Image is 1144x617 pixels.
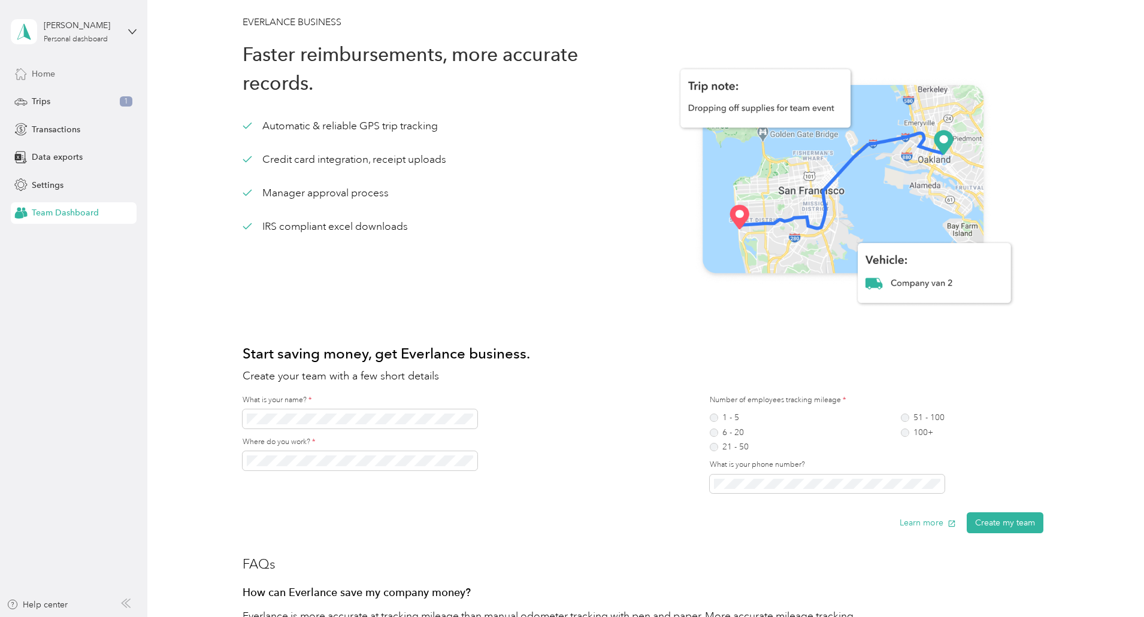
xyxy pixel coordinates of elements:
div: Credit card integration, receipt uploads [243,152,447,167]
h1: Start saving money, get Everlance business. [243,339,1043,368]
label: 100+ [901,428,945,437]
iframe: Everlance-gr Chat Button Frame [1077,550,1144,617]
label: Number of employees tracking mileage [710,395,945,406]
h1: Faster reimbursements, more accurate records. [243,40,643,98]
label: 1 - 5 [710,414,749,422]
label: What is your name? [243,395,576,406]
span: Home [32,68,55,80]
label: 21 - 50 [710,443,749,451]
button: Help center [7,598,68,611]
label: What is your phone number? [710,460,1043,470]
button: Create my team [967,512,1043,533]
div: Automatic & reliable GPS trip tracking [243,118,438,133]
span: Data exports [32,151,83,163]
h2: Create your team with a few short details [243,368,1043,384]
button: Learn more [900,512,956,533]
span: 1 [120,96,132,107]
h2: How can Everlance save my company money? [243,584,883,600]
span: Settings [32,179,63,192]
label: 51 - 100 [901,414,945,422]
img: Teams mileage [643,40,1043,334]
h3: EVERLANCE BUSINESS [243,15,1043,30]
label: 6 - 20 [710,428,749,437]
span: Trips [32,95,50,108]
span: Team Dashboard [32,206,99,219]
div: Manager approval process [243,186,389,200]
span: Transactions [32,123,80,136]
div: Personal dashboard [44,36,108,43]
div: [PERSON_NAME] [44,19,119,32]
label: Where do you work? [243,437,576,448]
div: IRS compliant excel downloads [243,219,408,234]
h3: FAQs [243,554,883,574]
